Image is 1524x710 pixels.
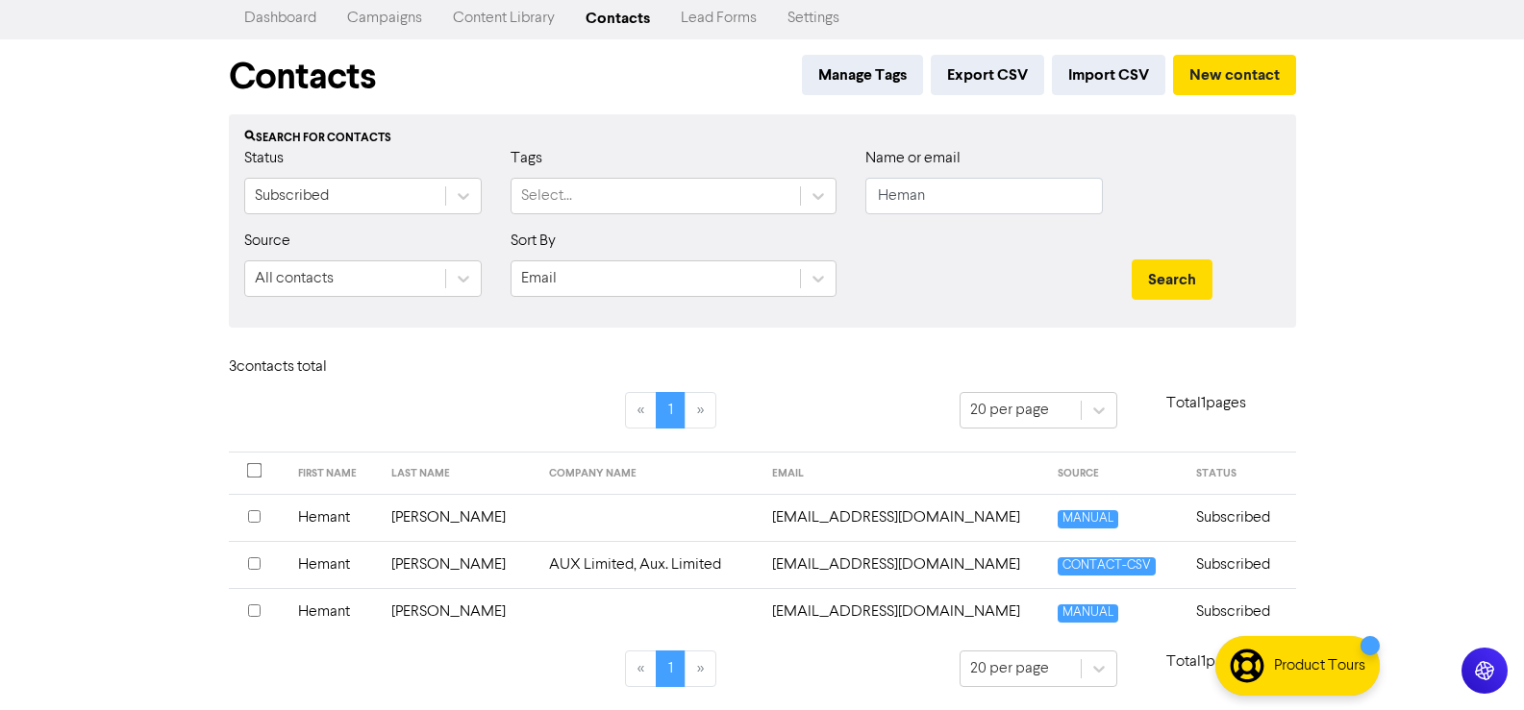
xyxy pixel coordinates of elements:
td: hermantwr@hotmail.com [761,588,1046,635]
div: All contacts [255,267,334,290]
iframe: Chat Widget [1283,502,1524,710]
td: hermant.wr@hotmail.com [761,541,1046,588]
td: [PERSON_NAME] [380,494,537,541]
span: MANUAL [1058,604,1118,623]
a: Page 1 is your current page [656,650,686,687]
h1: Contacts [229,55,376,99]
th: STATUS [1185,453,1295,495]
div: Search for contacts [244,130,1281,147]
td: [PERSON_NAME] [380,541,537,588]
td: [PERSON_NAME] [380,588,537,635]
td: Subscribed [1185,494,1295,541]
div: Select... [521,184,572,208]
p: Total 1 pages [1117,650,1296,673]
label: Name or email [865,147,961,170]
th: EMAIL [761,453,1046,495]
span: CONTACT-CSV [1058,557,1156,575]
td: Hemant [287,588,380,635]
div: 20 per page [970,399,1049,422]
td: Subscribed [1185,588,1295,635]
div: Subscribed [255,184,329,208]
label: Tags [511,147,542,170]
th: SOURCE [1046,453,1185,495]
label: Sort By [511,230,556,253]
label: Source [244,230,290,253]
td: hemant@aux.nz [761,494,1046,541]
button: Manage Tags [802,55,923,95]
button: New contact [1173,55,1296,95]
td: AUX Limited, Aux. Limited [537,541,761,588]
span: MANUAL [1058,510,1118,528]
th: FIRST NAME [287,453,380,495]
td: Hemant [287,494,380,541]
td: Subscribed [1185,541,1295,588]
th: LAST NAME [380,453,537,495]
button: Import CSV [1052,55,1165,95]
button: Search [1132,259,1212,300]
h6: 3 contact s total [229,358,383,377]
p: Total 1 pages [1117,392,1296,415]
button: Export CSV [931,55,1044,95]
th: COMPANY NAME [537,453,761,495]
div: 20 per page [970,657,1049,680]
div: Email [521,267,557,290]
td: Hemant [287,541,380,588]
a: Page 1 is your current page [656,392,686,428]
label: Status [244,147,284,170]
